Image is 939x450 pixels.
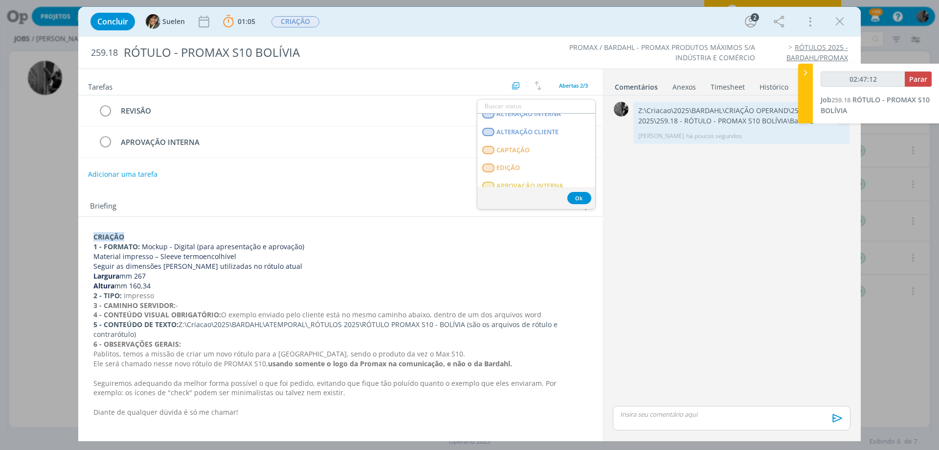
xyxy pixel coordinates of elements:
span: Impresso [124,291,154,300]
div: RÓTULO - PROMAX S10 BOLÍVIA [120,41,529,65]
span: RÓTULO - PROMAX S10 BOLÍVIA [821,95,930,115]
span: O exemplo enviado pelo cliente está no mesmo caminho abaixo, dentro de um dos arquivos word [221,310,541,319]
span: 259.18 [91,47,118,58]
p: Z:\Criacao\2025\BARDAHL\CRIAÇÃO OPERAND\259 RÓTULO 2025\259.18 - RÓTULO - PROMAX S10 BOLÍVIA\Baixa [638,106,845,126]
a: Histórico [759,78,789,92]
span: ALTERAÇÃO CLIENTE [496,128,559,136]
span: Seguiremos adequando da melhor forma possível o que foi pedido, evitando que fique tão poluído qu... [93,379,559,398]
div: Anexos [672,82,696,92]
img: arrow-down-up.svg [535,81,541,90]
span: Tarefas [88,80,112,92]
a: RÓTULOS 2025 - BARDAHL/PROMAX [786,43,848,62]
a: PROMAX / BARDAHL - PROMAX PRODUTOS MÁXIMOS S/A INDÚSTRIA E COMÉRCIO [569,43,755,62]
span: Pablitos, temos a missão de criar um novo rótulo para a [GEOGRAPHIC_DATA], sendo o produto da vez... [93,349,465,358]
span: há poucos segundos [686,132,742,141]
div: 2 [751,13,759,22]
span: Briefing [90,200,116,213]
img: P [614,102,628,117]
strong: Altura [93,281,114,290]
span: Suelen [162,18,185,25]
strong: usando somente o logo da Promax na comunicação, e não o da Bardahl. [268,359,512,368]
button: 01:05 [221,14,258,29]
span: mm 160,34 [114,281,151,290]
span: mm 267 [119,271,146,281]
span: APROVAÇÃO INTERNA [496,182,563,190]
span: Concluir [97,18,128,25]
strong: Largura [93,271,119,281]
a: Timesheet [710,78,745,92]
strong: 2 - TIPO: [93,291,122,300]
span: Material impresso – Sleeve termoencolhível [93,252,236,261]
button: Ok [567,192,591,204]
span: CAPTAÇÃO [496,146,530,154]
span: Abertas 2/3 [559,82,588,89]
a: Job259.18RÓTULO - PROMAX S10 BOLÍVIA [821,95,930,115]
img: S [146,14,160,29]
div: REVISÃO [116,105,496,117]
button: Concluir [90,13,135,30]
input: Buscar status [477,99,595,113]
span: Mockup - Digital (para apresentação e aprovação) [142,242,304,251]
button: SSuelen [146,14,185,29]
p: [PERSON_NAME] [638,132,684,141]
div: APROVAÇÃO INTERNA [116,136,496,148]
span: Ele será chamado nesse novo rótulo de PROMAX S10, [93,359,268,368]
button: 2 [743,14,759,29]
strong: 5 - CONTEÚDO DE TEXTO: [93,320,179,329]
span: @Suelen [809,116,838,125]
span: CRIAÇÃO [271,16,319,27]
span: EDIÇÃO [496,164,520,172]
button: Parar [905,71,932,87]
p: Z:\Criacao\2025\BARDAHL\ATEMPORAL\_RÓTULOS 2025\RÓTULO PROMAX S10 - BOLÍVIA (são os arquivos de r... [93,320,587,339]
strong: 4 - CONTEÚDO VISUAL OBRIGATÓRIO: [93,310,221,319]
strong: 6 - OBSERVAÇÕES GERAIS: [93,339,181,349]
strong: CRIAÇÃO [93,232,124,241]
span: Parar [909,74,927,84]
span: - [176,301,178,310]
strong: 3 - CAMINHO SERVIDOR: [93,301,176,310]
span: 259.18 [831,95,850,104]
div: dialog [78,7,861,441]
a: Comentários [614,78,658,92]
span: 01:05 [238,17,255,26]
span: Diante de qualquer dúvida é só me chamar! [93,407,238,417]
button: Adicionar uma tarefa [88,166,158,183]
span: ALTERAÇÃO INTERNA [496,110,561,118]
button: CRIAÇÃO [271,16,320,28]
span: Seguir as dimensões [PERSON_NAME] utilizadas no rótulo atual [93,261,302,271]
strong: 1 - FORMATO: [93,242,140,251]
